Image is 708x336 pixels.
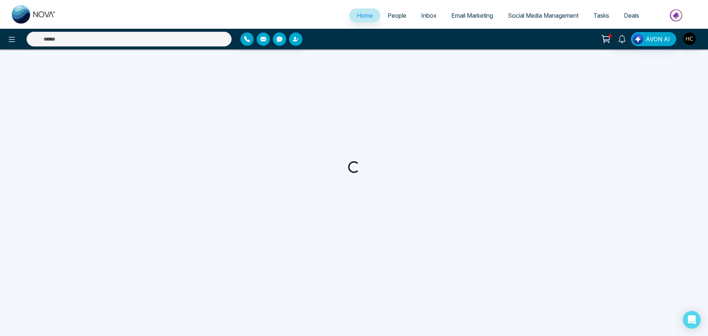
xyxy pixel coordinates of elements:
img: Market-place.gif [650,7,704,24]
span: AVON AI [646,35,670,44]
button: AVON AI [631,32,676,46]
a: Social Media Management [500,8,586,22]
a: Tasks [586,8,617,22]
span: Deals [624,12,639,19]
a: Inbox [414,8,444,22]
a: Deals [617,8,646,22]
a: Email Marketing [444,8,500,22]
a: Home [349,8,380,22]
div: Open Intercom Messenger [683,311,701,329]
span: People [388,12,406,19]
span: Home [357,12,373,19]
img: Nova CRM Logo [12,5,56,24]
span: Social Media Management [508,12,579,19]
span: Email Marketing [451,12,493,19]
img: Lead Flow [633,34,643,44]
a: People [380,8,414,22]
span: Inbox [421,12,437,19]
img: User Avatar [683,32,696,45]
span: Tasks [593,12,609,19]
